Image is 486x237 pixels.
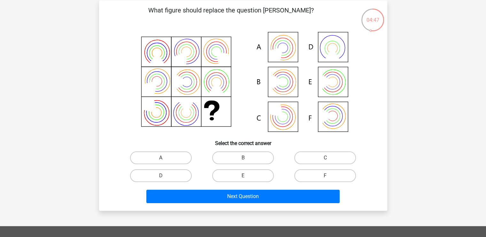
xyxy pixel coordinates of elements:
label: B [212,151,274,164]
h6: Select the correct answer [109,135,377,146]
p: What figure should replace the question [PERSON_NAME]? [109,5,353,25]
label: D [130,169,192,182]
div: 04:47 [361,8,385,24]
label: A [130,151,192,164]
label: C [294,151,356,164]
label: E [212,169,274,182]
label: F [294,169,356,182]
button: Next Question [146,190,340,203]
